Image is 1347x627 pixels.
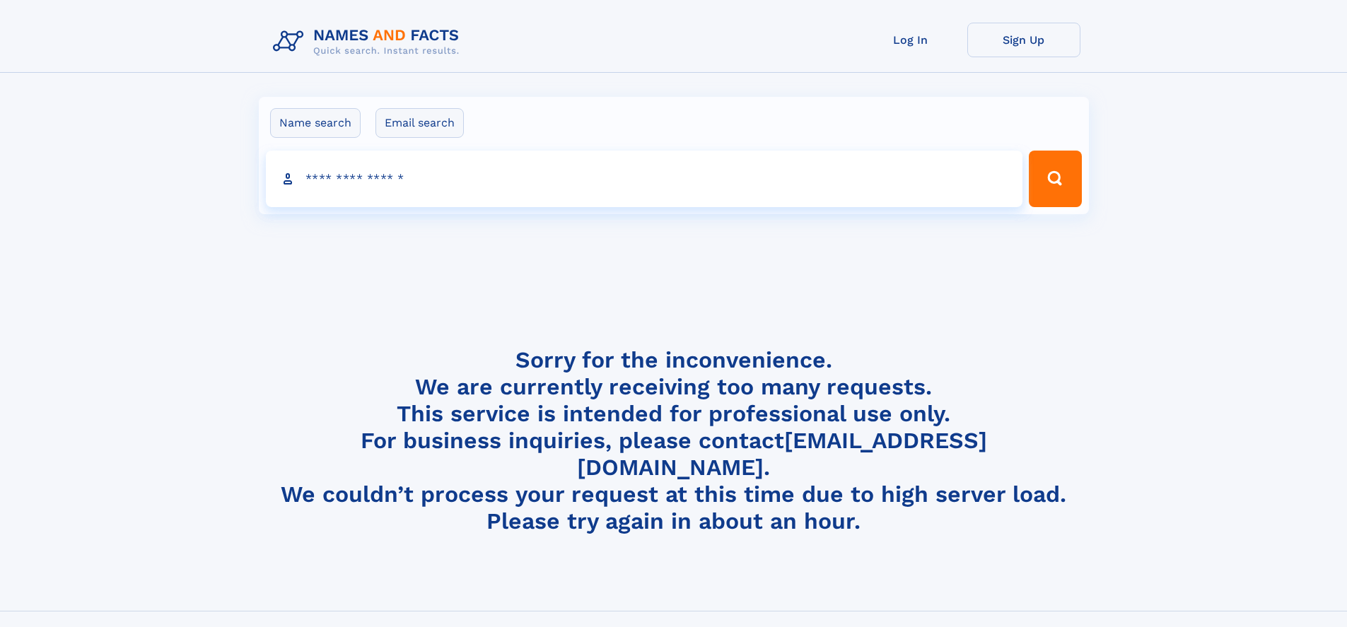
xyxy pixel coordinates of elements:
[266,151,1023,207] input: search input
[267,346,1080,535] h4: Sorry for the inconvenience. We are currently receiving too many requests. This service is intend...
[375,108,464,138] label: Email search
[967,23,1080,57] a: Sign Up
[270,108,361,138] label: Name search
[267,23,471,61] img: Logo Names and Facts
[577,427,987,481] a: [EMAIL_ADDRESS][DOMAIN_NAME]
[1029,151,1081,207] button: Search Button
[854,23,967,57] a: Log In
